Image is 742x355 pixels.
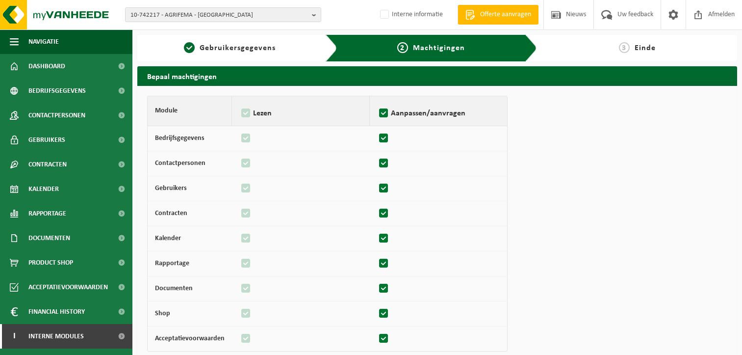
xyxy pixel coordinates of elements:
span: Product Shop [28,250,73,275]
span: Interne modules [28,324,84,349]
label: Interne informatie [378,7,443,22]
label: Lezen [239,106,362,121]
strong: Contracten [155,210,187,217]
strong: Documenten [155,285,193,292]
span: Contracten [28,152,67,177]
strong: Kalender [155,235,181,242]
span: Navigatie [28,29,59,54]
label: Aanpassen/aanvragen [377,106,500,121]
a: Offerte aanvragen [458,5,538,25]
span: Rapportage [28,201,66,226]
span: Einde [635,44,656,52]
span: Contactpersonen [28,103,85,128]
span: Acceptatievoorwaarden [28,275,108,300]
span: 1 [184,42,195,53]
strong: Contactpersonen [155,160,205,167]
span: Offerte aanvragen [478,10,534,20]
a: 1Gebruikersgegevens [142,42,318,54]
strong: Rapportage [155,260,189,267]
span: 10-742217 - AGRIFEMA - [GEOGRAPHIC_DATA] [130,8,308,23]
th: Module [148,96,232,126]
span: 2 [397,42,408,53]
span: Documenten [28,226,70,250]
strong: Bedrijfsgegevens [155,135,205,142]
strong: Acceptatievoorwaarden [155,335,225,342]
span: 3 [619,42,630,53]
strong: Shop [155,310,170,317]
span: Kalender [28,177,59,201]
strong: Gebruikers [155,185,187,192]
span: Gebruikers [28,128,65,152]
span: Dashboard [28,54,65,79]
span: Machtigingen [413,44,465,52]
h2: Bepaal machtigingen [137,66,737,85]
button: 10-742217 - AGRIFEMA - [GEOGRAPHIC_DATA] [125,7,321,22]
span: Gebruikersgegevens [200,44,276,52]
span: Financial History [28,300,85,324]
span: I [10,324,19,349]
span: Bedrijfsgegevens [28,79,86,103]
